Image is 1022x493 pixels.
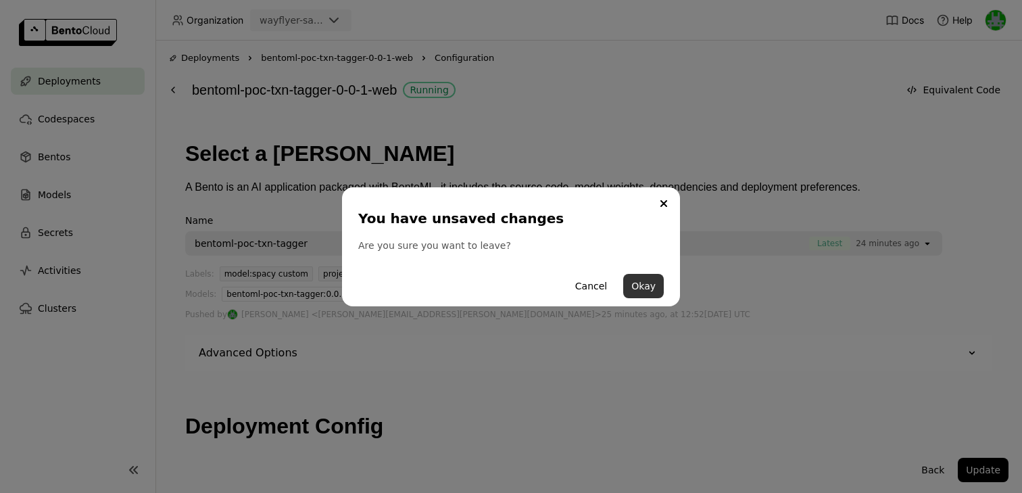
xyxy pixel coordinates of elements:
[358,209,658,228] div: You have unsaved changes
[342,187,680,306] div: dialog
[567,274,615,298] button: Cancel
[358,239,664,252] div: Are you sure you want to leave?
[623,274,664,298] button: Okay
[656,195,672,212] button: Close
